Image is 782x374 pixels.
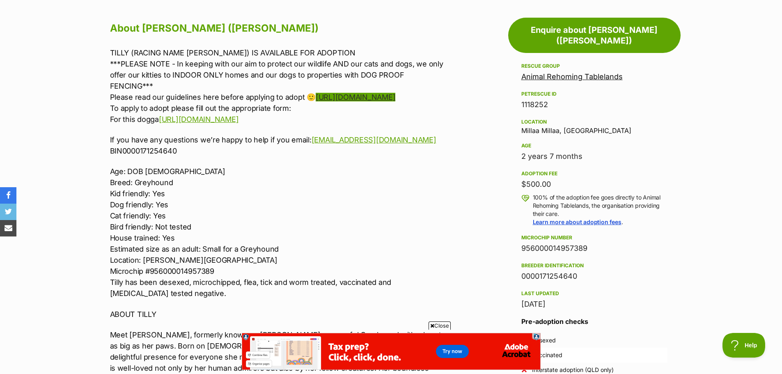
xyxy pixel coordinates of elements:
[521,72,623,81] a: Animal Rehoming Tablelands
[429,321,451,330] span: Close
[508,18,681,53] a: Enquire about [PERSON_NAME] ([PERSON_NAME])
[521,262,667,269] div: Breeder identification
[521,63,667,69] div: Rescue group
[521,117,667,134] div: Millaa Millaa, [GEOGRAPHIC_DATA]
[722,333,766,358] iframe: Help Scout Beacon - Open
[521,91,667,97] div: PetRescue ID
[521,119,667,125] div: Location
[521,234,667,241] div: Microchip number
[521,142,667,149] div: Age
[521,170,667,177] div: Adoption fee
[110,19,449,37] h2: About [PERSON_NAME] ([PERSON_NAME])
[532,351,562,359] div: Vaccinated
[521,298,667,310] div: [DATE]
[316,93,395,101] a: [URL][DOMAIN_NAME]
[521,317,667,326] h3: Pre-adoption checks
[533,193,667,226] p: 100% of the adoption fee goes directly to Animal Rehoming Tablelands, the organisation providing ...
[110,134,449,156] p: If you have any questions we’re happy to help if you email: BIN0000171254640
[521,99,667,110] div: 1118252
[532,336,556,344] div: Desexed
[312,135,436,144] a: [EMAIL_ADDRESS][DOMAIN_NAME]
[521,243,667,254] div: 956000014957389
[521,271,667,282] div: 0000171254640
[521,179,667,190] div: $500.00
[532,366,614,374] div: Interstate adoption (QLD only)
[110,47,449,125] p: TILLY (RACING NAME [PERSON_NAME]) IS AVAILABLE FOR ADOPTION ***PLEASE NOTE - In keeping with our ...
[521,151,667,162] div: 2 years 7 months
[242,333,541,370] iframe: Advertisement
[110,309,449,320] p: ABOUT TILLY
[110,166,449,299] p: Age: DOB [DEMOGRAPHIC_DATA] Breed: Greyhound Kid friendly: Yes Dog friendly: Yes Cat friendly: Ye...
[533,218,621,225] a: Learn more about adoption fees
[521,290,667,297] div: Last updated
[159,115,238,124] a: [URL][DOMAIN_NAME]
